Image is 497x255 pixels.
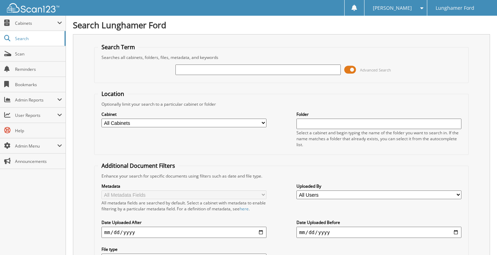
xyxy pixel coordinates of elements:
[101,227,267,238] input: start
[296,227,462,238] input: end
[98,43,138,51] legend: Search Term
[296,183,462,189] label: Uploaded By
[373,6,412,10] span: [PERSON_NAME]
[15,82,62,88] span: Bookmarks
[240,206,249,212] a: here
[15,128,62,134] span: Help
[101,246,267,252] label: File type
[15,20,57,26] span: Cabinets
[101,183,267,189] label: Metadata
[15,97,57,103] span: Admin Reports
[7,3,59,13] img: scan123-logo-white.svg
[101,200,267,212] div: All metadata fields are searched by default. Select a cabinet with metadata to enable filtering b...
[15,143,57,149] span: Admin Menu
[98,90,128,98] legend: Location
[98,173,465,179] div: Enhance your search for specific documents using filters such as date and file type.
[15,36,61,42] span: Search
[296,219,462,225] label: Date Uploaded Before
[436,6,474,10] span: Lunghamer Ford
[15,112,57,118] span: User Reports
[360,67,391,73] span: Advanced Search
[296,111,462,117] label: Folder
[98,101,465,107] div: Optionally limit your search to a particular cabinet or folder
[15,51,62,57] span: Scan
[15,158,62,164] span: Announcements
[98,54,465,60] div: Searches all cabinets, folders, files, metadata, and keywords
[73,19,490,31] h1: Search Lunghamer Ford
[296,130,462,148] div: Select a cabinet and begin typing the name of the folder you want to search in. If the name match...
[98,162,179,170] legend: Additional Document Filters
[101,219,267,225] label: Date Uploaded After
[15,66,62,72] span: Reminders
[101,111,267,117] label: Cabinet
